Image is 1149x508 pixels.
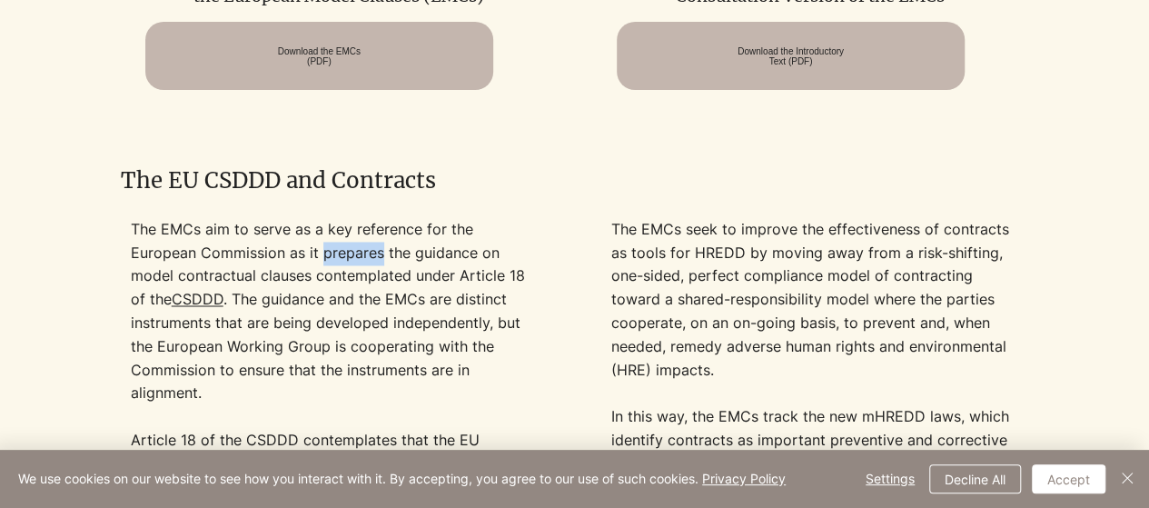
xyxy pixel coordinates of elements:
button: Close [1116,464,1138,493]
h2: The EU CSDDD and Contracts [121,165,1029,196]
span: Download the Introductory Text (PDF) [738,46,844,66]
button: Accept [1032,464,1105,493]
a: Download the Introductory Text (PDF) [617,22,965,90]
a: Privacy Policy [702,471,786,486]
img: Close [1116,467,1138,489]
span: Settings [866,465,915,493]
button: Decline All [929,464,1021,493]
a: CSDDD [172,290,223,308]
span: We use cookies on our website to see how you interact with it. By accepting, you agree to our use... [18,471,786,487]
span: Download the EMCs (PDF) [278,46,361,66]
a: Download the EMCs (PDF) [145,22,493,90]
